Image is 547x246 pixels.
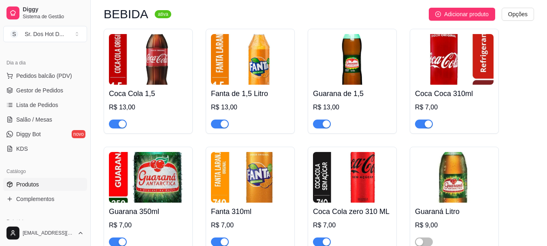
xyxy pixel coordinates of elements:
[3,69,87,82] button: Pedidos balcão (PDV)
[3,193,87,205] a: Complementos
[16,72,72,80] span: Pedidos balcão (PDV)
[109,152,187,203] img: product-image
[211,152,289,203] img: product-image
[16,195,54,203] span: Complementos
[211,103,289,112] div: R$ 13,00
[25,30,64,38] div: Sr. Dos Hot D ...
[16,86,63,94] span: Gestor de Pedidos
[211,88,289,99] h4: Fanta de 1,5 Litro
[23,230,74,236] span: [EMAIL_ADDRESS][DOMAIN_NAME]
[16,180,39,188] span: Produtos
[415,152,494,203] img: product-image
[16,101,58,109] span: Lista de Pedidos
[23,6,84,13] span: Diggy
[415,88,494,99] h4: Coca Coca 310ml
[313,220,392,230] div: R$ 7,00
[109,206,187,217] h4: Guarana 350ml
[313,152,392,203] img: product-image
[415,34,494,85] img: product-image
[155,10,171,18] sup: ativa
[23,13,84,20] span: Sistema de Gestão
[10,30,18,38] span: S
[435,11,441,17] span: plus-circle
[3,142,87,155] a: KDS
[444,10,489,19] span: Adicionar produto
[3,113,87,126] a: Salão / Mesas
[16,130,41,138] span: Diggy Bot
[3,165,87,178] div: Catálogo
[502,8,534,21] button: Opções
[6,218,28,225] span: Relatórios
[415,206,494,217] h4: Guaraná Litro
[16,116,52,124] span: Salão / Mesas
[313,206,392,217] h4: Coca Cola zero 310 ML
[3,26,87,42] button: Select a team
[3,178,87,191] a: Produtos
[211,34,289,85] img: product-image
[3,56,87,69] div: Dia a dia
[508,10,528,19] span: Opções
[415,103,494,112] div: R$ 7,00
[313,103,392,112] div: R$ 13,00
[211,206,289,217] h4: Fanta 310ml
[3,3,87,23] a: DiggySistema de Gestão
[104,9,148,19] h3: BEBIDA
[109,220,187,230] div: R$ 7,00
[109,88,187,99] h4: Coca Cola 1,5
[109,103,187,112] div: R$ 13,00
[429,8,495,21] button: Adicionar produto
[3,98,87,111] a: Lista de Pedidos
[211,220,289,230] div: R$ 7,00
[109,34,187,85] img: product-image
[3,128,87,141] a: Diggy Botnovo
[415,220,494,230] div: R$ 9,00
[3,223,87,243] button: [EMAIL_ADDRESS][DOMAIN_NAME]
[16,145,28,153] span: KDS
[3,84,87,97] a: Gestor de Pedidos
[313,34,392,85] img: product-image
[313,88,392,99] h4: Guarana de 1,5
